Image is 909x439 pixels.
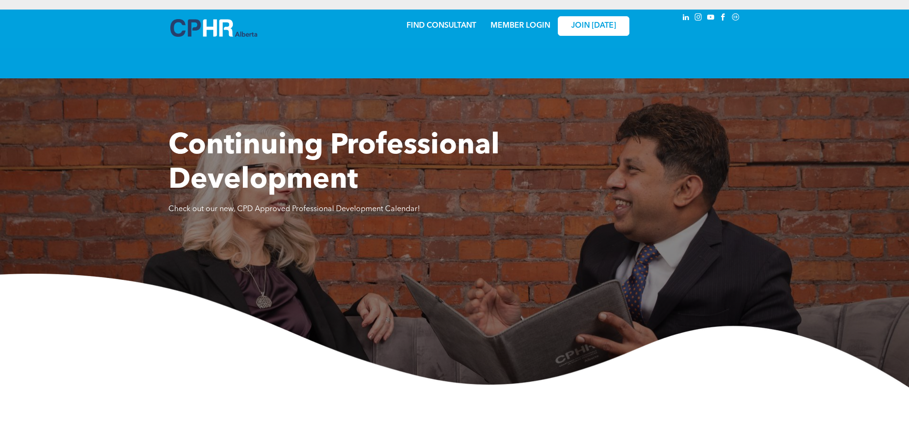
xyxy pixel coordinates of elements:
span: JOIN [DATE] [571,21,616,31]
a: FIND CONSULTANT [407,22,476,30]
a: facebook [718,12,729,25]
a: linkedin [681,12,691,25]
a: youtube [706,12,716,25]
a: Social network [731,12,741,25]
a: instagram [693,12,704,25]
a: MEMBER LOGIN [491,22,550,30]
span: Continuing Professional Development [168,132,500,195]
a: JOIN [DATE] [558,16,629,36]
span: Check out our new, CPD Approved Professional Development Calendar! [168,205,420,213]
img: A blue and white logo for cp alberta [170,19,257,37]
